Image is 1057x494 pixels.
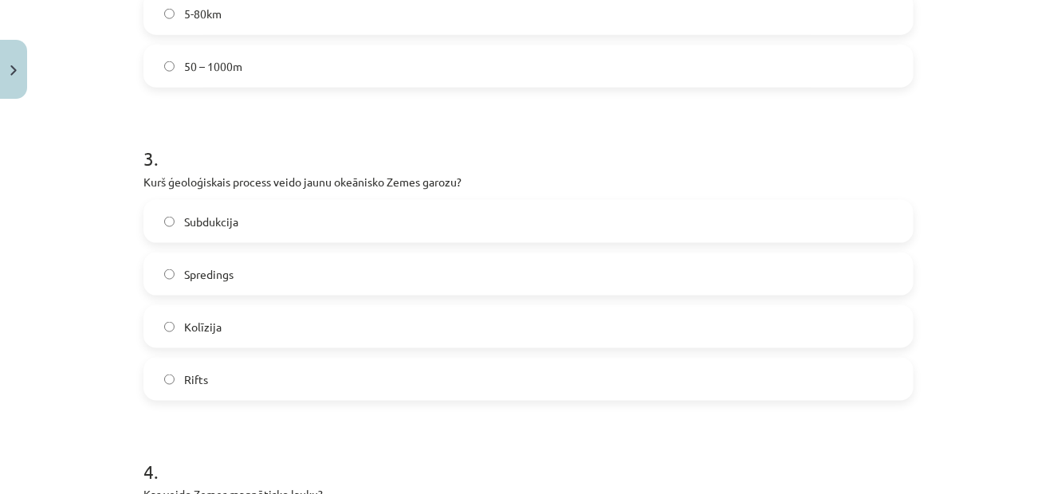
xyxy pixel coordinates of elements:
[10,65,17,76] img: icon-close-lesson-0947bae3869378f0d4975bcd49f059093ad1ed9edebbc8119c70593378902aed.svg
[164,61,175,72] input: 50 – 1000m
[143,174,914,190] p: Kurš ģeoloģiskais process veido jaunu okeānisko Zemes garozu?
[143,433,914,482] h1: 4 .
[164,217,175,227] input: Subdukcija
[184,6,222,22] span: 5-80km
[143,120,914,169] h1: 3 .
[164,322,175,332] input: Kolīzija
[184,58,242,75] span: 50 – 1000m
[184,319,222,335] span: Kolīzija
[164,269,175,280] input: Spredings
[164,9,175,19] input: 5-80km
[184,266,234,283] span: Spredings
[184,371,208,388] span: Rifts
[184,214,238,230] span: Subdukcija
[164,374,175,385] input: Rifts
